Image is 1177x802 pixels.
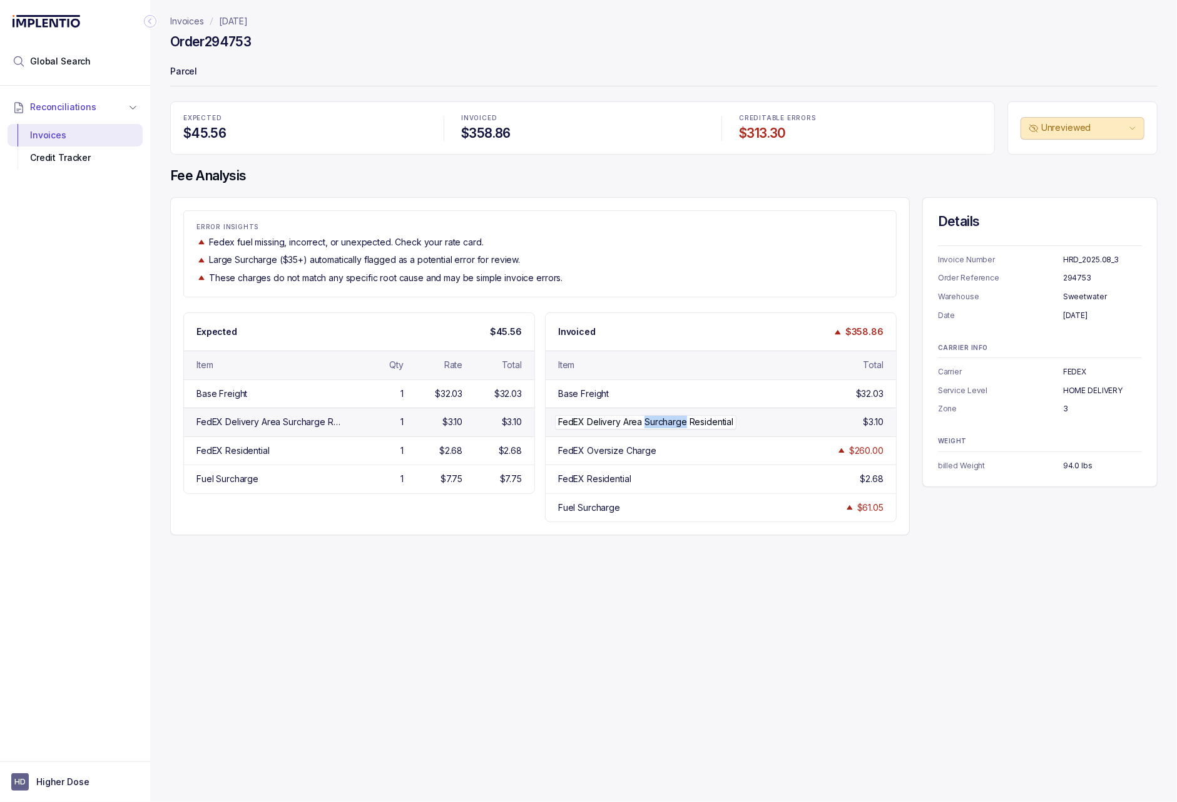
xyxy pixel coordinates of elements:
[143,14,158,29] div: Collapse Icon
[196,255,206,265] img: trend image
[461,115,704,122] p: INVOICED
[1063,309,1142,322] p: [DATE]
[938,290,1063,303] p: Warehouse
[11,773,29,791] span: User initials
[209,272,563,284] p: These charges do not match any specific root cause and may be simple invoice errors.
[170,60,1158,85] p: Parcel
[499,445,522,457] div: $2.68
[558,359,574,371] div: Item
[196,326,237,338] p: Expected
[1063,254,1142,266] p: HRD_2025.08_3
[196,273,206,282] img: trend image
[938,272,1063,284] p: Order Reference
[938,254,1063,266] p: Invoice Number
[435,388,462,400] div: $32.03
[558,326,596,338] p: Invoiced
[219,15,248,28] a: [DATE]
[196,359,213,371] div: Item
[938,254,1142,322] ul: Information Summary
[8,93,143,121] button: Reconciliations
[1041,121,1126,134] p: Unreviewed
[1063,290,1142,303] p: Sweetwater
[502,416,522,428] div: $3.10
[857,501,884,514] div: $61.05
[170,15,204,28] a: Invoices
[845,503,855,512] img: trend image
[439,445,462,457] div: $2.68
[183,115,426,122] p: EXPECTED
[500,473,522,485] div: $7.75
[494,388,522,400] div: $32.03
[400,416,404,428] div: 1
[170,167,1158,185] h4: Fee Analysis
[739,115,982,122] p: CREDITABLE ERRORS
[938,460,1063,472] p: billed Weight
[461,125,704,142] h4: $358.86
[196,445,270,457] div: FedEX Residential
[860,473,884,485] div: $2.68
[558,473,631,485] div: FedEX Residential
[938,384,1063,397] p: Service Level
[441,473,462,485] div: $7.75
[1063,384,1142,397] p: HOME DELIVERY
[864,359,884,371] div: Total
[1063,272,1142,284] p: 294753
[558,388,609,400] div: Base Freight
[555,415,736,429] p: FedEX Delivery Area Surcharge Residential
[502,359,522,371] div: Total
[11,773,139,791] button: User initialsHigher Dose
[856,388,884,400] div: $32.03
[938,366,1142,415] ul: Information Summary
[30,101,96,113] span: Reconciliations
[36,776,89,788] p: Higher Dose
[849,445,884,457] div: $260.00
[183,125,426,142] h4: $45.56
[196,388,247,400] div: Base Freight
[400,445,404,457] div: 1
[938,213,1142,230] h4: Details
[18,124,133,147] div: Invoices
[833,327,843,337] img: trend image
[938,460,1142,472] ul: Information Summary
[938,366,1063,378] p: Carrier
[864,416,884,428] div: $3.10
[196,237,206,247] img: trend image
[209,254,520,266] p: Large Surcharge ($35+) automatically flagged as a potential error for review.
[1063,403,1142,415] p: 3
[30,55,91,68] span: Global Search
[444,359,462,371] div: Rate
[1063,366,1142,378] p: FEDEX
[938,309,1063,322] p: Date
[8,121,143,172] div: Reconciliations
[400,388,404,400] div: 1
[938,344,1142,352] p: CARRIER INFO
[196,473,258,485] div: Fuel Surcharge
[442,416,462,428] div: $3.10
[196,224,884,231] p: ERROR INSIGHTS
[209,236,484,249] p: Fedex fuel missing, incorrect, or unexpected. Check your rate card.
[938,438,1142,445] p: WEIGHT
[490,326,522,338] p: $45.56
[1021,117,1144,140] button: Unreviewed
[170,15,248,28] nav: breadcrumb
[558,445,656,457] div: FedEX Oversize Charge
[739,125,982,142] h4: $313.30
[400,473,404,485] div: 1
[837,446,847,455] img: trend image
[389,359,404,371] div: Qty
[18,147,133,169] div: Credit Tracker
[558,501,620,514] div: Fuel Surcharge
[938,403,1063,415] p: Zone
[845,326,884,338] p: $358.86
[170,33,251,51] h4: Order 294753
[1063,460,1142,472] p: 94.0 lbs
[196,416,344,428] div: FedEX Delivery Area Surcharge Residential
